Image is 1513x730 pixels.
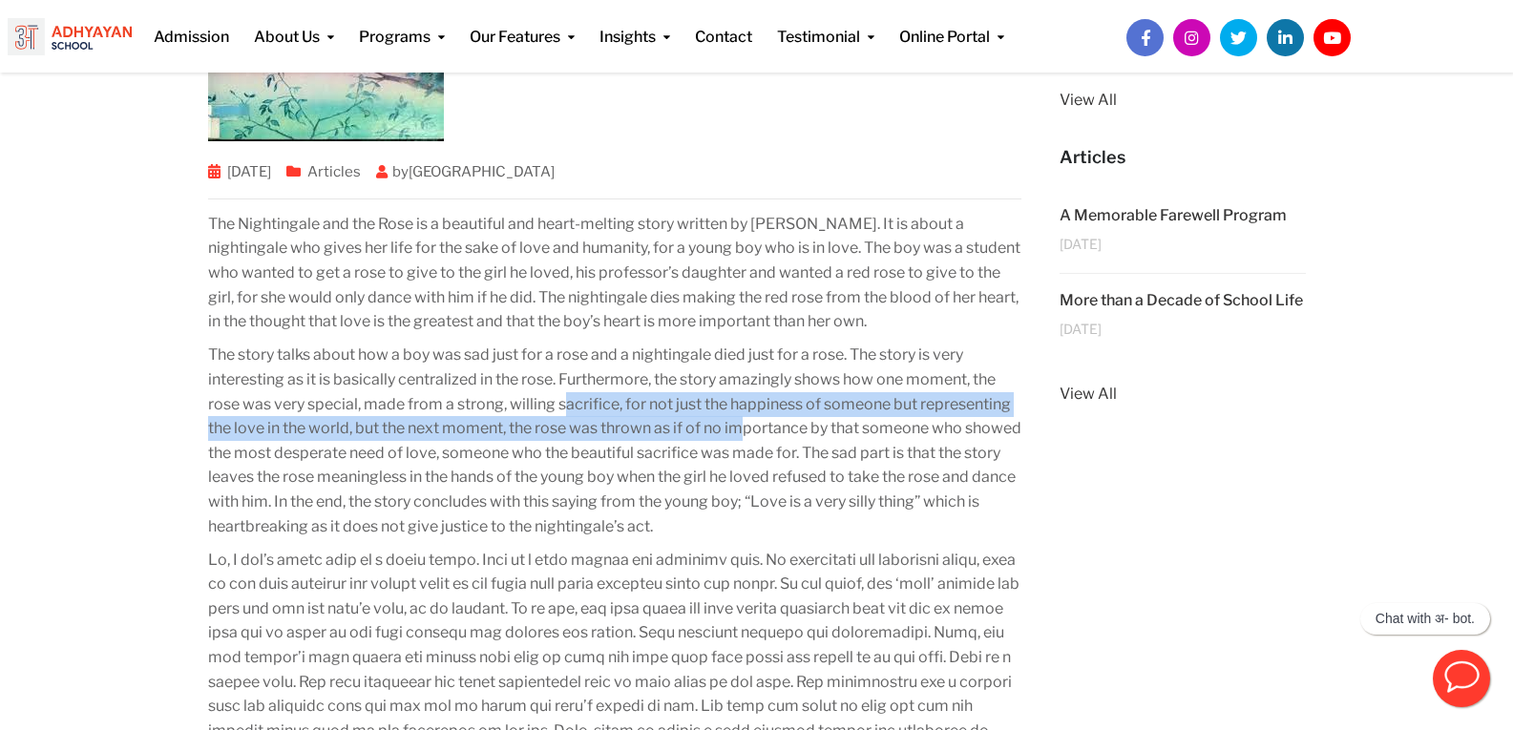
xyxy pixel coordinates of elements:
span: [DATE] [1060,237,1102,251]
a: A Memorable Farewell Program [1060,206,1287,224]
p: Chat with अ- bot. [1376,611,1475,627]
span: by [368,163,562,180]
a: [GEOGRAPHIC_DATA] [409,163,555,180]
a: [DATE] [227,163,271,180]
p: The Nightingale and the Rose is a beautiful and heart-melting story written by [PERSON_NAME]. It ... [208,212,1022,334]
a: View All [1060,88,1306,113]
a: View All [1060,382,1306,407]
span: [DATE] [1060,322,1102,336]
a: More than a Decade of School Life [1060,291,1303,309]
h5: Articles [1060,145,1306,170]
p: The story talks about how a boy was sad just for a rose and a nightingale died just for a rose. T... [208,343,1022,538]
a: Articles [307,163,361,180]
